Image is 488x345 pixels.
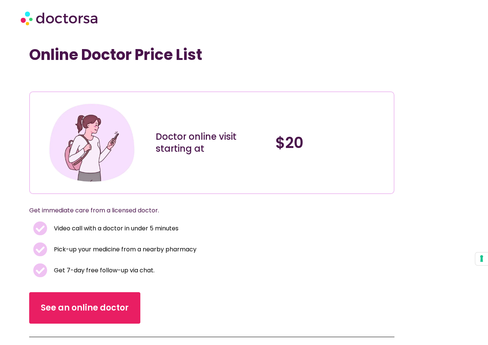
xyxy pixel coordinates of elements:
[52,223,179,234] span: Video call with a doctor in under 5 minutes
[52,244,196,255] span: Pick-up your medicine from a nearby pharmacy
[47,98,137,188] img: Illustration depicting a young woman in a casual outfit, engaged with her smartphone. She has a p...
[475,252,488,265] button: Your consent preferences for tracking technologies
[33,75,145,84] iframe: Customer reviews powered by Trustpilot
[29,292,140,324] a: See an online doctor
[41,302,129,314] span: See an online doctor
[52,265,155,276] span: Get 7-day free follow-up via chat.
[29,205,376,216] p: Get immediate care from a licensed doctor.
[275,134,388,152] h4: $20
[156,131,268,155] div: Doctor online visit starting at
[29,46,394,64] h1: Online Doctor Price List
